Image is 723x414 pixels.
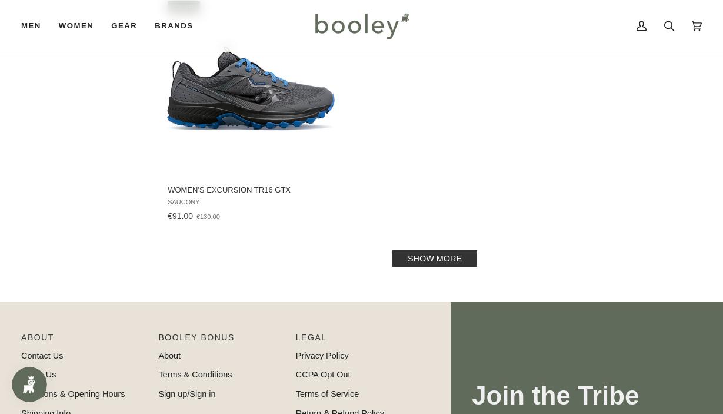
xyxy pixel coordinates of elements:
[155,20,193,32] span: Brands
[12,367,47,402] iframe: Button to open loyalty program pop-up
[168,211,193,221] span: €91.00
[310,9,413,43] img: Booley
[296,351,349,360] a: Privacy Policy
[59,20,94,32] span: Women
[392,250,477,267] a: Show more
[158,389,215,399] a: Sign up/Sign in
[158,332,284,350] p: Booley Bonus
[166,2,336,173] img: Saucony Women's Excursion TR16 GTX Shadow / Summit - Booley Galway
[168,254,702,263] div: Pagination
[472,380,702,412] h3: Join the Tribe
[111,20,137,32] span: Gear
[168,185,335,196] span: Women's Excursion TR16 GTX
[296,332,421,350] p: Pipeline_Footer Sub
[168,198,335,206] span: Saucony
[158,351,181,360] a: About
[196,213,220,220] span: €130.00
[296,370,351,379] a: CCPA Opt Out
[21,332,146,350] p: Pipeline_Footer Main
[21,20,41,32] span: Men
[158,370,232,379] a: Terms & Conditions
[296,389,359,399] a: Terms of Service
[21,389,125,399] a: Locations & Opening Hours
[21,351,63,360] a: Contact Us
